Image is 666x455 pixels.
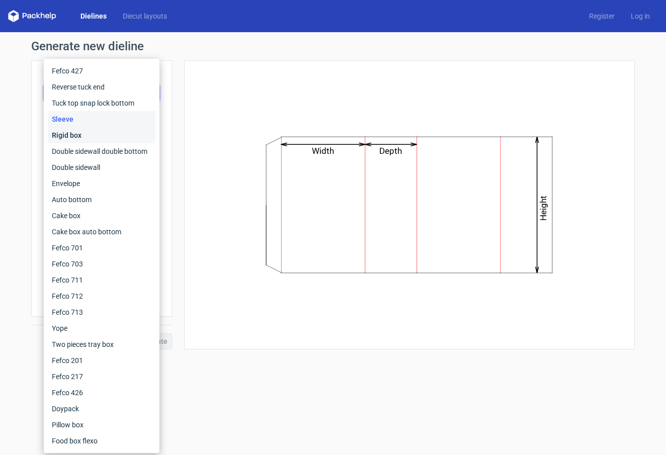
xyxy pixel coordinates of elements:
[48,240,155,256] div: Fefco 701
[48,208,155,224] div: Cake box
[48,288,155,304] div: Fefco 712
[48,401,155,417] div: Doypack
[48,143,155,159] div: Double sidewall double bottom
[48,111,155,127] div: Sleeve
[115,11,175,21] a: Diecut layouts
[48,127,155,143] div: Rigid box
[380,146,402,156] text: Depth
[539,196,549,221] text: Height
[48,272,155,288] div: Fefco 711
[48,320,155,336] div: Yope
[31,40,635,52] h1: Generate new dieline
[623,11,658,21] a: Log in
[48,256,155,272] div: Fefco 703
[48,79,155,95] div: Reverse tuck end
[72,11,115,21] a: Dielines
[48,175,155,192] div: Envelope
[48,224,155,240] div: Cake box auto bottom
[48,63,155,79] div: Fefco 427
[48,192,155,208] div: Auto bottom
[581,11,623,21] a: Register
[48,336,155,352] div: Two pieces tray box
[48,417,155,433] div: Pillow box
[48,352,155,369] div: Fefco 201
[48,159,155,175] div: Double sidewall
[48,433,155,449] div: Food box flexo
[312,146,335,156] text: Width
[48,385,155,401] div: Fefco 426
[48,95,155,111] div: Tuck top snap lock bottom
[48,304,155,320] div: Fefco 713
[48,369,155,385] div: Fefco 217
